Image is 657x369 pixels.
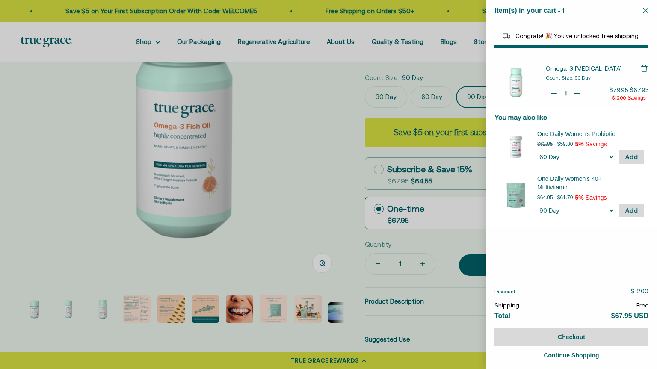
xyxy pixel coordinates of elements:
[575,141,583,148] span: 5%
[494,312,510,319] span: Total
[546,75,591,81] span: Count Size: 90 Day
[501,31,512,41] img: Reward bar icon image
[544,352,599,359] span: Continue Shopping
[631,288,648,295] span: $12.00
[537,140,553,148] p: $62.95
[609,86,628,93] span: $79.95
[643,6,648,15] button: Close
[611,312,648,319] span: $67.95 USD
[586,194,607,201] span: Savings
[619,204,644,217] button: Add
[537,174,633,192] span: One Daily Women's 40+ Multivitamin
[575,194,583,201] span: 5%
[619,150,644,164] button: Add
[625,154,638,160] span: Add
[515,32,640,39] span: Congrats! 🎉 You've unlocked free shipping!
[494,350,648,360] a: Continue Shopping
[494,289,515,295] span: Discount
[562,6,564,14] span: 1
[546,65,622,72] span: Omega-3 [MEDICAL_DATA]
[494,7,560,14] span: Item(s) in your cart -
[537,130,633,138] span: One Daily Women's Probiotic
[499,179,533,213] img: 90 Day
[494,302,519,309] span: Shipping
[537,193,553,202] p: $64.95
[557,140,573,148] p: $59.80
[640,64,648,73] button: Remove Omega-3 Fish Oil
[586,141,607,148] span: Savings
[561,89,570,97] input: Quantity for Omega-3 Fish Oil
[612,95,626,101] span: $12.00
[537,130,644,138] div: One Daily Women's Probiotic
[494,328,648,346] button: Checkout
[630,86,648,93] span: $67.95
[625,207,638,214] span: Add
[627,95,646,101] span: Savings
[494,61,537,104] img: Omega-3 Fish Oil - 90 Day
[557,193,573,202] p: $61.70
[636,302,648,309] span: Free
[546,64,640,73] a: Omega-3 [MEDICAL_DATA]
[499,130,533,164] img: 60 Day
[494,113,547,121] span: You may also like
[537,174,644,192] div: One Daily Women's 40+ Multivitamin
